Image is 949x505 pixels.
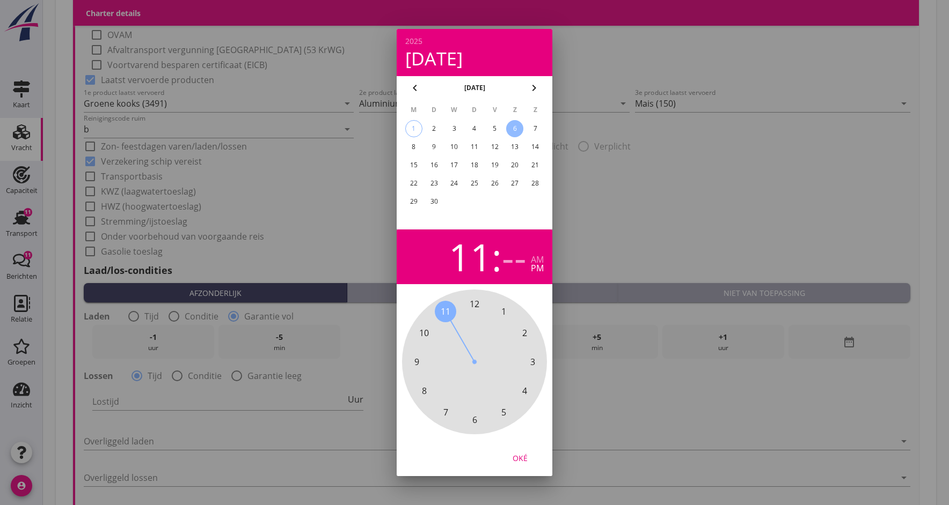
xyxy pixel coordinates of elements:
button: 3 [446,120,463,137]
button: 13 [506,138,523,155]
div: am [531,255,544,264]
div: Oké [505,452,535,464]
button: 23 [426,175,443,192]
button: 17 [446,157,463,174]
span: 10 [419,326,429,339]
span: 9 [414,355,419,368]
button: 2 [426,120,443,137]
button: 7 [527,120,544,137]
div: 11 [449,238,492,276]
div: -- [502,238,527,276]
button: 22 [405,175,422,192]
i: chevron_left [408,81,421,94]
button: 28 [527,175,544,192]
button: 12 [486,138,503,155]
div: pm [531,264,544,272]
button: 24 [446,175,463,192]
span: : [492,238,502,276]
th: W [444,101,464,119]
button: 27 [506,175,523,192]
button: 21 [527,157,544,174]
button: 1 [405,120,422,137]
span: 12 [470,298,479,310]
button: 16 [426,157,443,174]
span: 6 [472,413,477,426]
button: Oké [497,448,544,467]
button: 25 [466,175,483,192]
th: Z [525,101,545,119]
span: 7 [443,406,448,419]
button: 5 [486,120,503,137]
span: 3 [530,355,535,368]
button: 11 [466,138,483,155]
div: [DATE] [405,49,544,68]
div: 1 [406,121,422,137]
th: Z [506,101,525,119]
button: 10 [446,138,463,155]
button: 9 [426,138,443,155]
button: 20 [506,157,523,174]
button: 4 [466,120,483,137]
span: 11 [441,305,450,318]
button: 30 [426,193,443,210]
th: D [425,101,444,119]
span: 8 [422,384,427,397]
div: 2025 [405,38,544,45]
i: chevron_right [528,81,541,94]
th: D [465,101,484,119]
button: 14 [527,138,544,155]
button: 29 [405,193,422,210]
button: 8 [405,138,422,155]
button: 19 [486,157,503,174]
th: M [404,101,424,119]
button: 18 [466,157,483,174]
button: 15 [405,157,422,174]
th: V [485,101,505,119]
button: 26 [486,175,503,192]
button: [DATE] [461,80,488,96]
span: 4 [522,384,527,397]
span: 2 [522,326,527,339]
span: 1 [501,305,506,318]
span: 5 [501,406,506,419]
button: 6 [506,120,523,137]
